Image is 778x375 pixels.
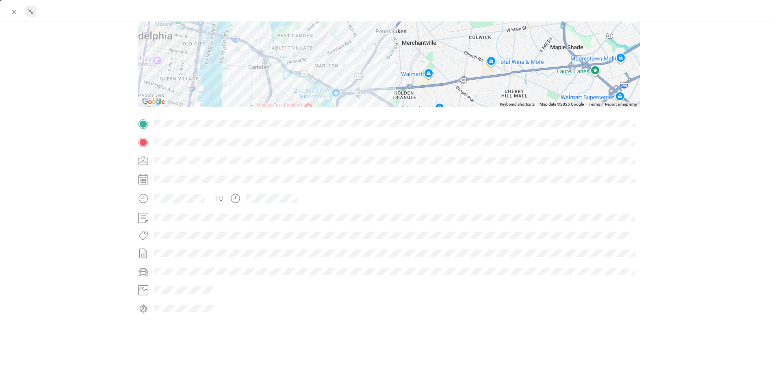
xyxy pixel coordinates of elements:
[589,102,600,106] a: Terms (opens in new tab)
[140,97,167,107] img: Google
[140,97,167,107] a: Open this area in Google Maps (opens a new window)
[732,329,778,375] iframe: Everlance-gr Chat Button Frame
[605,102,637,106] a: Report a map error
[540,102,584,106] span: Map data ©2025 Google
[500,102,535,107] button: Keyboard shortcuts
[215,195,223,203] div: TO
